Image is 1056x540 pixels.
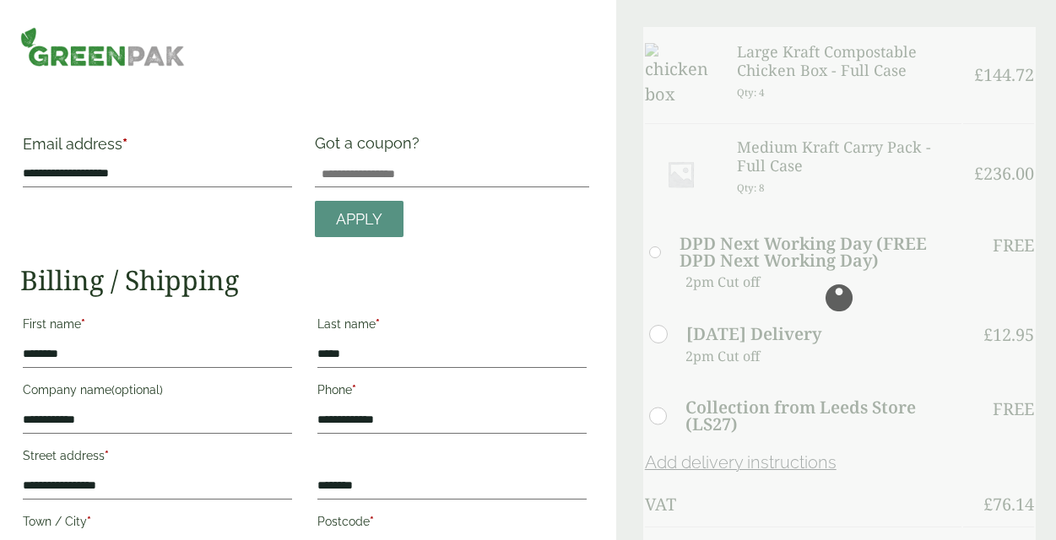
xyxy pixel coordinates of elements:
label: Street address [23,444,292,472]
label: Phone [317,378,587,407]
label: Postcode [317,510,587,538]
span: (optional) [111,383,163,397]
abbr: required [352,383,356,397]
label: Town / City [23,510,292,538]
h2: Billing / Shipping [20,264,589,296]
label: Last name [317,312,587,341]
label: First name [23,312,292,341]
abbr: required [105,449,109,462]
abbr: required [81,317,85,331]
abbr: required [376,317,380,331]
a: Apply [315,201,403,237]
abbr: required [122,135,127,153]
abbr: required [370,515,374,528]
label: Company name [23,378,292,407]
label: Got a coupon? [315,134,426,160]
span: Apply [336,210,382,229]
img: GreenPak Supplies [20,27,185,67]
label: Email address [23,137,292,160]
abbr: required [87,515,91,528]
